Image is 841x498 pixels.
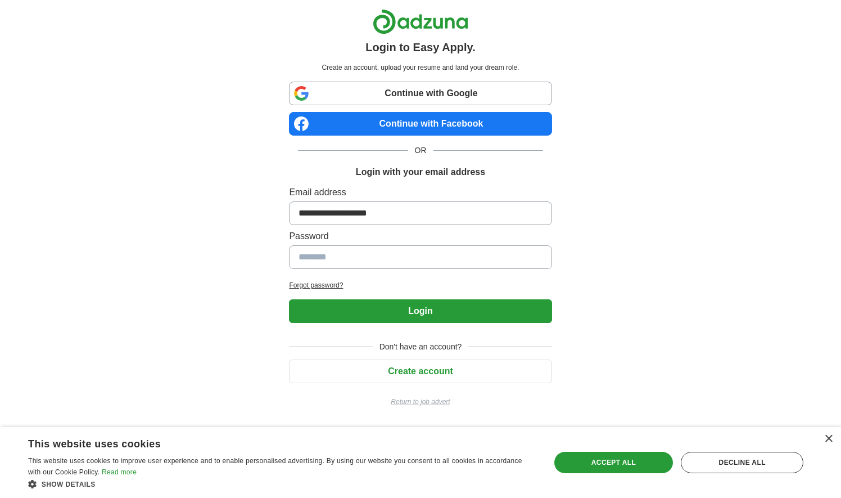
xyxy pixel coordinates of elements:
[373,341,469,353] span: Don't have an account?
[28,434,507,451] div: This website uses cookies
[408,145,433,156] span: OR
[102,468,137,476] a: Read more, opens a new window
[289,186,551,199] label: Email address
[681,452,803,473] div: Decline all
[289,112,551,136] a: Continue with Facebook
[365,39,476,56] h1: Login to Easy Apply.
[289,299,551,323] button: Login
[289,280,551,290] a: Forgot password?
[373,9,468,34] img: Adzuna logo
[824,435,833,443] div: Close
[291,62,549,73] p: Create an account, upload your resume and land your dream role.
[289,360,551,383] button: Create account
[28,478,535,490] div: Show details
[554,452,673,473] div: Accept all
[28,457,522,476] span: This website uses cookies to improve user experience and to enable personalised advertising. By u...
[289,397,551,407] a: Return to job advert
[42,481,96,488] span: Show details
[289,230,551,243] label: Password
[289,366,551,376] a: Create account
[289,82,551,105] a: Continue with Google
[356,165,485,179] h1: Login with your email address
